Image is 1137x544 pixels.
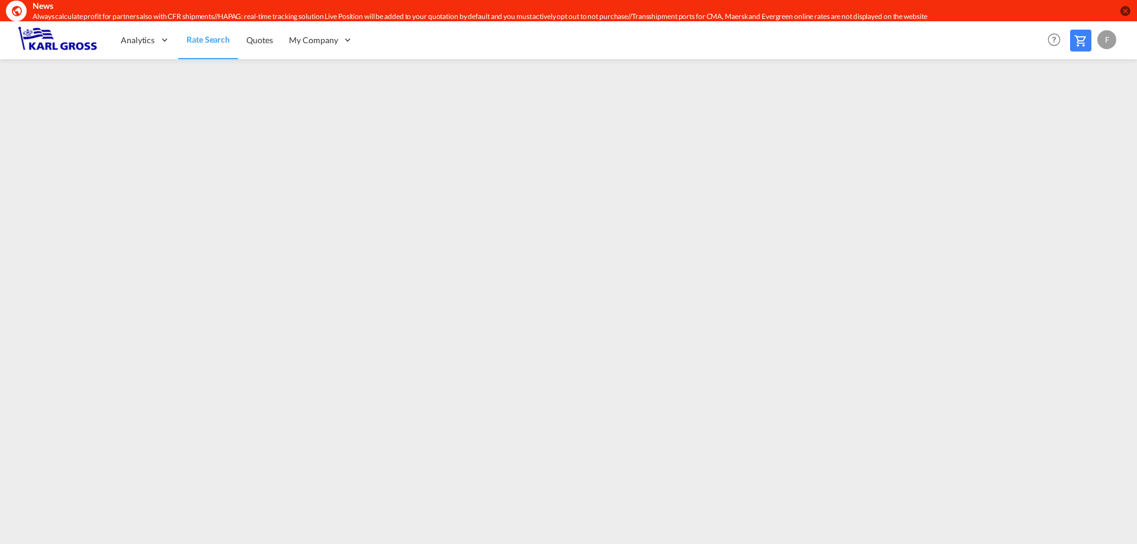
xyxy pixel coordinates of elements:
div: My Company [281,21,361,59]
span: My Company [289,34,338,46]
button: icon-close-circle [1119,5,1131,17]
md-icon: icon-earth [11,5,23,17]
a: Rate Search [178,21,238,59]
span: Help [1044,30,1064,50]
div: F [1097,30,1116,49]
div: Always calculate profit for partners also with CFR shipments//HAPAG: real-time tracking solution ... [33,12,962,22]
img: 3269c73066d711f095e541db4db89301.png [18,27,98,53]
span: Rate Search [187,34,230,44]
div: Analytics [113,21,178,59]
div: Help [1044,30,1070,51]
a: Quotes [238,21,281,59]
span: Analytics [121,34,155,46]
span: Quotes [246,35,272,45]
